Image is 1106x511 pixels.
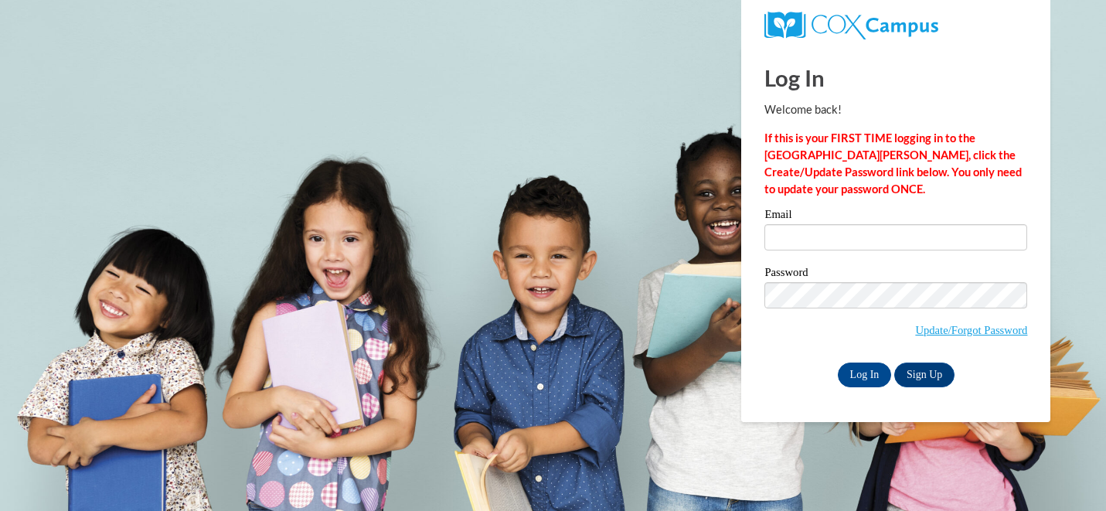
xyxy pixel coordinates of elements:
input: Log In [838,363,892,387]
strong: If this is your FIRST TIME logging in to the [GEOGRAPHIC_DATA][PERSON_NAME], click the Create/Upd... [764,131,1022,196]
a: COX Campus [764,12,1027,39]
img: COX Campus [764,12,938,39]
label: Email [764,209,1027,224]
h1: Log In [764,62,1027,94]
a: Update/Forgot Password [915,324,1027,336]
p: Welcome back! [764,101,1027,118]
label: Password [764,267,1027,282]
a: Sign Up [894,363,955,387]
